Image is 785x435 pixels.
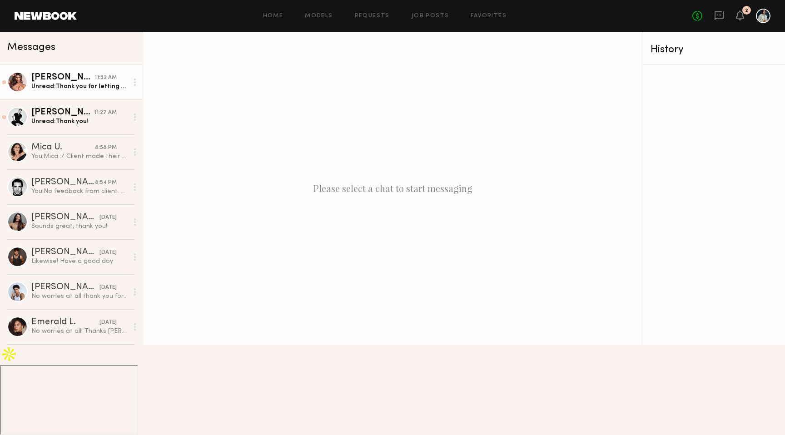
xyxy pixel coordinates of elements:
div: Emerald L. [31,318,99,327]
div: Mica U. [31,143,95,152]
div: 11:52 AM [94,74,117,82]
div: [DATE] [99,283,117,292]
div: Likewise! Have a good doy [31,257,128,266]
div: 8:58 PM [95,143,117,152]
span: Messages [7,42,55,53]
div: You: Mica :/ Client made their decision [DATE]. I feel like they would have really liked your ene... [31,152,128,161]
div: Unread: Thank you for letting me know! No worries, hope to work with you in the future [31,82,128,91]
div: Please select a chat to start messaging [142,32,643,345]
div: [PERSON_NAME] [31,213,99,222]
div: [PERSON_NAME] [31,283,99,292]
div: Sounds great, thank you! [31,222,128,231]
div: [DATE] [99,213,117,222]
div: 11:27 AM [94,109,117,117]
div: [DATE] [99,318,117,327]
div: No worries at all thank you for the opportunity [31,292,128,301]
div: [DATE] [99,248,117,257]
a: Home [263,13,283,19]
a: Job Posts [412,13,449,19]
div: [PERSON_NAME] [31,248,99,257]
div: History [651,44,778,55]
a: Favorites [471,13,507,19]
a: Requests [355,13,390,19]
div: [PERSON_NAME] [31,108,94,117]
div: Unread: Thank you! [31,117,128,126]
div: [PERSON_NAME] [31,178,95,187]
a: Models [305,13,333,19]
div: No worries at all! Thanks [PERSON_NAME] [31,327,128,336]
div: [PERSON_NAME] [31,73,94,82]
div: 8:54 PM [95,178,117,187]
div: 2 [745,8,748,13]
div: You: No feedback from client. They just sent me the ones they wanted and that was it, sorry my guy [31,187,128,196]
